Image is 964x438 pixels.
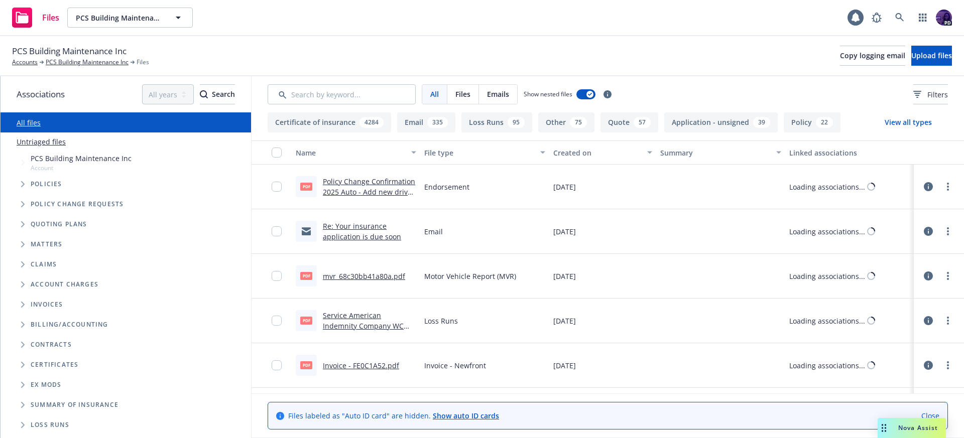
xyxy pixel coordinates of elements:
button: Application - unsigned [664,112,778,132]
div: Summary [660,148,770,158]
button: PCS Building Maintenance Inc [67,8,193,28]
span: Nova Assist [898,423,938,432]
a: more [942,270,954,282]
span: Filters [913,89,948,100]
input: Toggle Row Selected [272,360,282,370]
button: Summary [656,140,785,165]
a: Search [890,8,910,28]
div: 39 [753,117,770,128]
input: Toggle Row Selected [272,226,282,236]
span: pdf [300,317,312,324]
span: [DATE] [553,182,576,192]
span: Claims [31,261,57,267]
span: pdf [300,272,312,279]
span: PCS Building Maintenance Inc [12,45,127,58]
a: Show auto ID cards [433,411,499,420]
span: Associations [17,88,65,101]
div: 75 [570,117,587,128]
div: 335 [427,117,448,128]
button: File type [420,140,549,165]
button: View all types [869,112,948,132]
a: Invoice - FE0C1A52.pdf [323,361,399,370]
div: Loading associations... [789,271,865,281]
a: more [942,315,954,327]
div: Loading associations... [789,316,865,326]
svg: Search [200,90,208,98]
input: Select all [272,148,282,158]
input: Toggle Row Selected [272,271,282,281]
button: Quote [600,112,658,132]
button: Policy [784,112,840,132]
span: Policy change requests [31,201,124,207]
div: 22 [816,117,833,128]
span: pdf [300,183,312,190]
div: Linked associations [789,148,910,158]
span: Loss Runs [31,422,69,428]
div: 95 [508,117,525,128]
span: Policies [31,181,62,187]
div: Tree Example [1,151,251,315]
span: Files [137,58,149,67]
a: more [942,225,954,237]
span: Quoting plans [31,221,87,227]
div: File type [424,148,534,158]
div: Drag to move [878,418,890,438]
button: SearchSearch [200,84,235,104]
div: 57 [634,117,651,128]
span: Ex Mods [31,382,61,388]
span: Summary of insurance [31,402,118,408]
span: Certificates [31,362,78,368]
div: Name [296,148,405,158]
span: Contracts [31,342,72,348]
span: Motor Vehicle Report (MVR) [424,271,516,281]
button: Nova Assist [878,418,946,438]
div: Created on [553,148,642,158]
span: Invoices [31,302,63,308]
a: Files [8,4,63,32]
button: Created on [549,140,657,165]
a: Close [921,410,939,421]
a: PCS Building Maintenance Inc [46,58,129,67]
span: [DATE] [553,360,576,371]
a: All files [17,118,41,127]
span: Copy logging email [840,51,905,60]
div: Loading associations... [789,182,865,192]
a: mvr_68c30bb41a80a.pdf [323,271,405,281]
a: Service American Indemnity Company WC [DATE] - [DATE] Loss Runs - Valued [DATE].pdf [323,311,415,352]
span: Account [31,164,132,172]
button: Certificate of insurance [268,112,391,132]
span: PCS Building Maintenance Inc [76,13,163,23]
span: Files [42,14,59,22]
button: Upload files [911,46,952,66]
span: Matters [31,241,62,247]
span: [DATE] [553,226,576,237]
a: Policy Change Confirmation 2025 Auto - Add new driver [PERSON_NAME], [PERSON_NAME].pdf [323,177,415,218]
input: Toggle Row Selected [272,316,282,326]
span: PCS Building Maintenance Inc [31,153,132,164]
a: Switch app [913,8,933,28]
button: Email [397,112,455,132]
div: Loading associations... [789,226,865,237]
button: Filters [913,84,948,104]
span: Filters [927,89,948,100]
span: [DATE] [553,316,576,326]
span: Account charges [31,281,98,287]
input: Toggle Row Selected [272,182,282,192]
span: pdf [300,361,312,369]
a: Untriaged files [17,136,66,147]
span: Billing/Accounting [31,322,108,328]
a: Report a Bug [867,8,887,28]
input: Search by keyword... [268,84,416,104]
span: Files labeled as "Auto ID card" are hidden. [288,410,499,421]
button: Name [292,140,420,165]
img: photo [936,10,952,26]
button: Loss Runs [461,112,532,132]
button: Copy logging email [840,46,905,66]
span: Emails [487,89,509,99]
a: Accounts [12,58,38,67]
a: Re: Your insurance application is due soon [323,221,401,241]
span: Show nested files [524,90,572,98]
button: Linked associations [785,140,914,165]
span: Invoice - Newfront [424,360,486,371]
span: Email [424,226,443,237]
